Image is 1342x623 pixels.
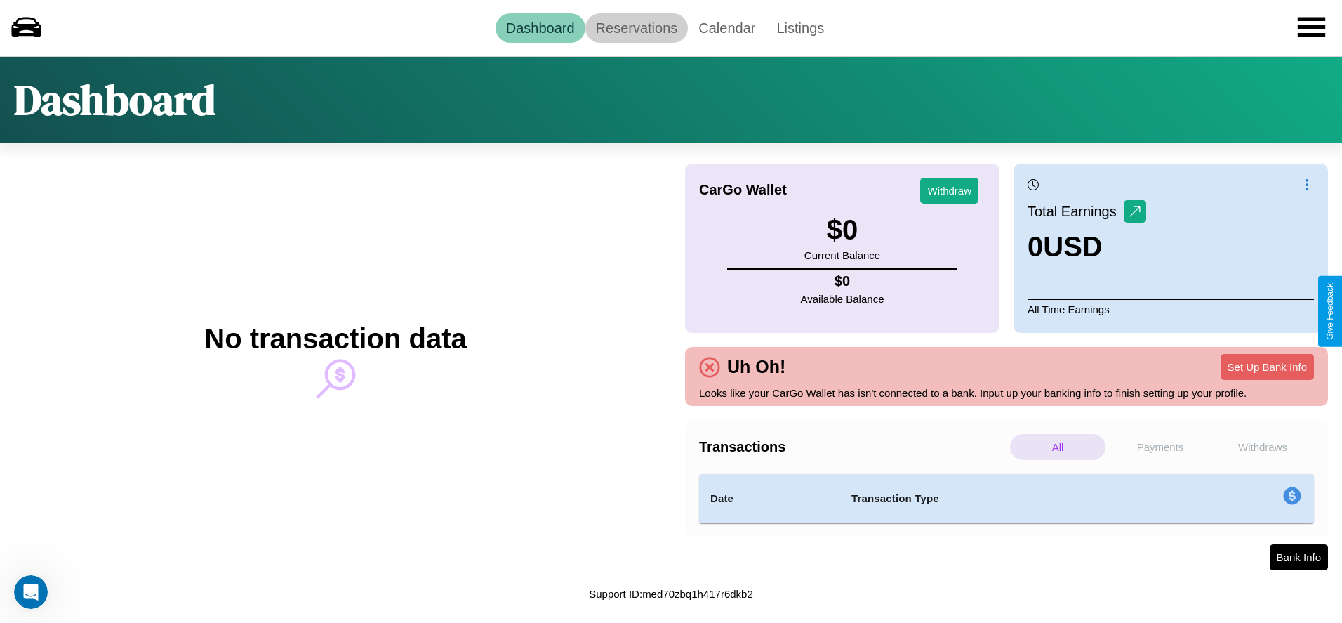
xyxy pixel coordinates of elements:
h4: $ 0 [801,273,884,289]
h3: $ 0 [804,214,880,246]
h4: CarGo Wallet [699,182,787,198]
button: Bank Info [1270,544,1328,570]
p: Total Earnings [1028,199,1124,224]
a: Calendar [688,13,766,43]
h4: Transaction Type [851,490,1169,507]
a: Reservations [585,13,689,43]
p: Payments [1112,434,1208,460]
h3: 0 USD [1028,231,1146,263]
h4: Transactions [699,439,1006,455]
h1: Dashboard [14,71,215,129]
h4: Uh Oh! [720,357,792,377]
p: All Time Earnings [1028,299,1314,319]
p: Looks like your CarGo Wallet has isn't connected to a bank. Input up your banking info to finish ... [699,383,1314,402]
h4: Date [710,490,829,507]
table: simple table [699,474,1314,523]
p: All [1010,434,1105,460]
h2: No transaction data [204,323,466,355]
p: Support ID: med70zbq1h417r6dkb2 [589,584,753,603]
iframe: Intercom live chat [14,575,48,609]
button: Withdraw [920,178,978,204]
p: Available Balance [801,289,884,308]
p: Current Balance [804,246,880,265]
a: Listings [766,13,835,43]
a: Dashboard [496,13,585,43]
div: Give Feedback [1325,283,1335,340]
p: Withdraws [1215,434,1310,460]
button: Set Up Bank Info [1221,354,1314,380]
